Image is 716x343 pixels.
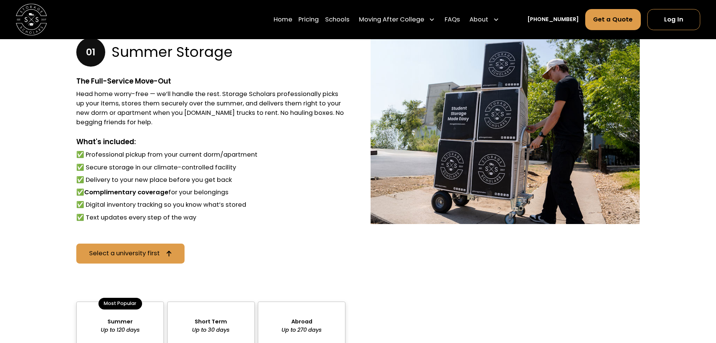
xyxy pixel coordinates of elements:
[76,188,345,197] li: ✅ for your belongings
[76,163,345,172] li: ✅ Secure storage in our climate-controlled facility
[466,9,503,30] div: About
[76,76,345,87] div: The Full-Service Move-Out
[585,9,641,30] a: Get a Quote
[76,200,345,210] li: ✅ Digital inventory tracking so you know what’s stored
[76,38,105,67] div: 01
[445,9,460,30] a: FAQs
[16,4,47,35] img: Storage Scholars main logo
[76,244,185,264] a: Select a university first
[89,250,160,257] div: Select a university first
[274,9,292,30] a: Home
[76,137,345,147] div: What's included:
[469,15,488,24] div: About
[76,150,345,160] li: ✅ Professional pickup from your current dorm/apartment
[76,213,345,223] li: ✅ Text updates every step of the way
[298,9,319,30] a: Pricing
[527,15,579,24] a: [PHONE_NUMBER]
[356,9,439,30] div: Moving After College
[112,44,233,61] h3: Summer Storage
[371,38,640,224] img: Storage Scholar
[325,9,350,30] a: Schools
[647,9,700,30] a: Log In
[16,4,47,35] a: home
[98,298,142,309] div: Most Popular
[76,90,345,127] div: Head home worry-free — we’ll handle the rest. Storage Scholars professionally picks up your items...
[84,188,168,197] strong: Complimentary coverage
[76,175,345,185] li: ✅ Delivery to your new place before you get back
[359,15,424,24] div: Moving After College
